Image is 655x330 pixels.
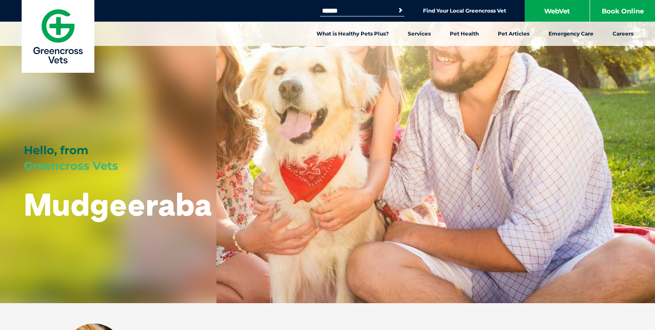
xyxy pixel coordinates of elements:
[24,159,118,173] span: Greencross Vets
[539,22,603,46] a: Emergency Care
[440,22,488,46] a: Pet Health
[423,7,506,14] a: Find Your Local Greencross Vet
[307,22,398,46] a: What is Healthy Pets Plus?
[488,22,539,46] a: Pet Articles
[24,143,88,157] span: Hello, from
[603,22,643,46] a: Careers
[396,6,405,15] button: Search
[24,187,212,221] h1: Mudgeeraba
[398,22,440,46] a: Services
